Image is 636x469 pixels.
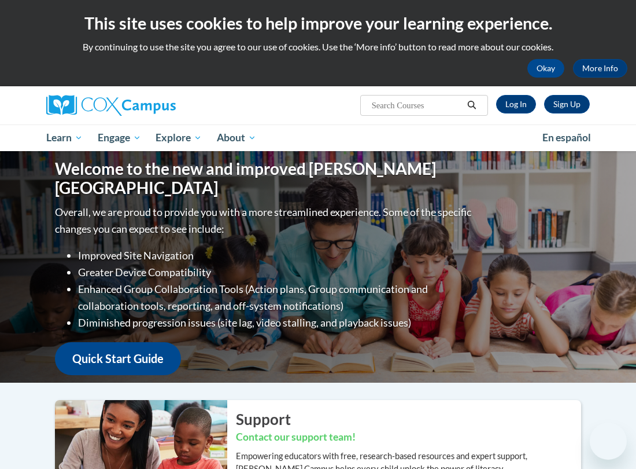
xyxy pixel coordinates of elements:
[46,95,216,116] a: Cox Campus
[46,131,83,145] span: Learn
[78,314,474,331] li: Diminished progression issues (site lag, video stalling, and playback issues)
[55,159,474,198] h1: Welcome to the new and improved [PERSON_NAME][GEOGRAPHIC_DATA]
[573,59,627,78] a: More Info
[542,131,591,144] span: En español
[209,124,264,151] a: About
[463,98,480,112] button: Search
[527,59,564,78] button: Okay
[148,124,209,151] a: Explore
[38,124,598,151] div: Main menu
[156,131,202,145] span: Explore
[496,95,536,113] a: Log In
[590,423,627,460] iframe: Button to launch messaging window
[9,12,627,35] h2: This site uses cookies to help improve your learning experience.
[55,204,474,237] p: Overall, we are proud to provide you with a more streamlined experience. Some of the specific cha...
[236,409,581,430] h2: Support
[371,98,463,112] input: Search Courses
[98,131,141,145] span: Engage
[55,342,181,375] a: Quick Start Guide
[236,430,581,445] h3: Contact our support team!
[39,124,90,151] a: Learn
[90,124,149,151] a: Engage
[46,95,176,116] img: Cox Campus
[78,281,474,314] li: Enhanced Group Collaboration Tools (Action plans, Group communication and collaboration tools, re...
[217,131,256,145] span: About
[544,95,590,113] a: Register
[78,264,474,281] li: Greater Device Compatibility
[535,126,598,150] a: En español
[9,41,627,53] p: By continuing to use the site you agree to our use of cookies. Use the ‘More info’ button to read...
[78,247,474,264] li: Improved Site Navigation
